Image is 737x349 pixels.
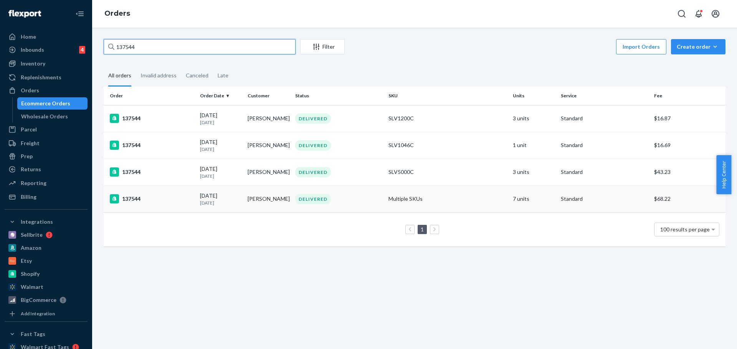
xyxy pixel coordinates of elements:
[388,141,507,149] div: SLV1046C
[671,39,725,54] button: Create order
[5,163,88,175] a: Returns
[248,92,289,99] div: Customer
[218,66,228,85] div: Late
[385,185,510,212] td: Multiple SKUs
[385,87,510,105] th: SKU
[17,97,88,110] a: Ecommerce Orders
[5,328,88,340] button: Fast Tags
[651,87,725,105] th: Fee
[21,179,46,187] div: Reporting
[140,66,177,85] div: Invalid address
[295,140,331,151] div: DELIVERED
[561,195,648,203] p: Standard
[691,6,706,21] button: Open notifications
[651,159,725,185] td: $43.23
[510,132,557,159] td: 1 unit
[300,39,345,54] button: Filter
[200,165,241,179] div: [DATE]
[5,123,88,136] a: Parcel
[510,105,557,132] td: 3 units
[677,43,720,51] div: Create order
[5,281,88,293] a: Walmart
[5,242,88,254] a: Amazon
[301,43,344,51] div: Filter
[510,185,557,212] td: 7 units
[110,114,194,123] div: 137544
[200,138,241,152] div: [DATE]
[21,231,43,239] div: Sellbrite
[21,74,61,81] div: Replenishments
[21,46,44,54] div: Inbounds
[200,111,241,126] div: [DATE]
[674,6,689,21] button: Open Search Box
[200,146,241,152] p: [DATE]
[561,115,648,122] p: Standard
[5,255,88,267] a: Etsy
[21,87,39,94] div: Orders
[200,173,241,179] p: [DATE]
[5,150,88,162] a: Prep
[21,270,40,278] div: Shopify
[186,66,208,85] div: Canceled
[21,193,36,201] div: Billing
[5,309,88,318] a: Add Integration
[72,6,88,21] button: Close Navigation
[651,185,725,212] td: $68.22
[21,33,36,41] div: Home
[245,159,292,185] td: [PERSON_NAME]
[21,283,43,291] div: Walmart
[21,139,40,147] div: Freight
[21,152,33,160] div: Prep
[5,137,88,149] a: Freight
[5,268,88,280] a: Shopify
[104,9,130,18] a: Orders
[651,132,725,159] td: $16.69
[660,226,710,233] span: 100 results per page
[21,100,70,107] div: Ecommerce Orders
[98,3,136,25] ol: breadcrumbs
[561,141,648,149] p: Standard
[21,165,41,173] div: Returns
[5,44,88,56] a: Inbounds4
[200,119,241,126] p: [DATE]
[200,200,241,206] p: [DATE]
[510,159,557,185] td: 3 units
[5,71,88,84] a: Replenishments
[17,110,88,123] a: Wholesale Orders
[419,226,425,233] a: Page 1 is your current page
[295,167,331,177] div: DELIVERED
[510,87,557,105] th: Units
[5,177,88,189] a: Reporting
[716,155,731,194] button: Help Center
[110,141,194,150] div: 137544
[104,87,197,105] th: Order
[245,185,292,212] td: [PERSON_NAME]
[21,296,56,304] div: BigCommerce
[5,31,88,43] a: Home
[8,10,41,18] img: Flexport logo
[21,60,45,67] div: Inventory
[21,310,55,317] div: Add Integration
[245,132,292,159] td: [PERSON_NAME]
[21,126,37,133] div: Parcel
[292,87,385,105] th: Status
[616,39,666,54] button: Import Orders
[5,294,88,306] a: BigCommerce
[5,191,88,203] a: Billing
[388,168,507,176] div: SLV5000C
[558,87,651,105] th: Service
[561,168,648,176] p: Standard
[21,113,68,120] div: Wholesale Orders
[295,113,331,124] div: DELIVERED
[21,257,32,265] div: Etsy
[5,229,88,241] a: Sellbrite
[21,330,45,338] div: Fast Tags
[108,66,131,87] div: All orders
[5,216,88,228] button: Integrations
[5,84,88,97] a: Orders
[295,194,331,204] div: DELIVERED
[104,39,296,54] input: Search orders
[708,6,723,21] button: Open account menu
[200,192,241,206] div: [DATE]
